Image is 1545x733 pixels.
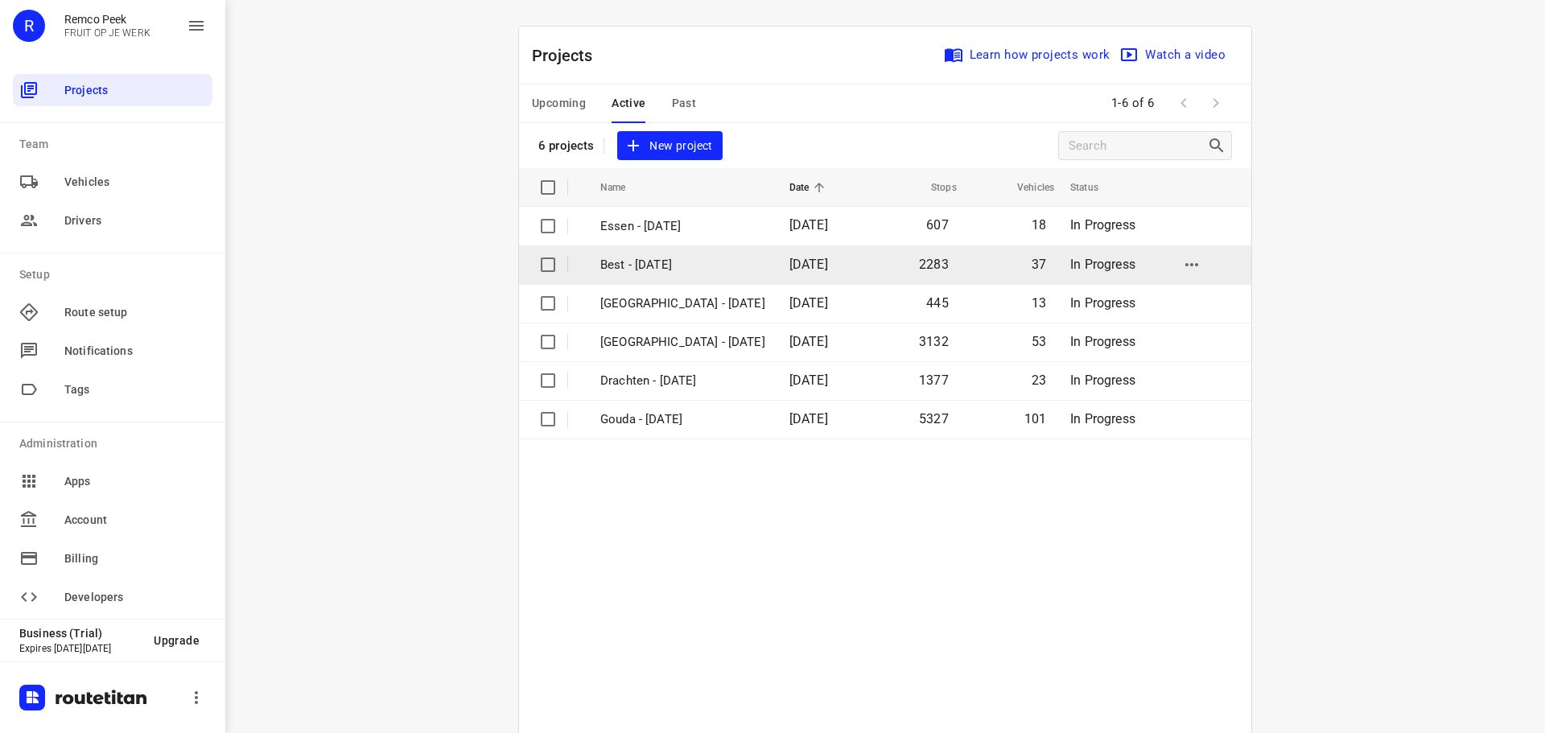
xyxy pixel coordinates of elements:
p: Team [19,136,212,153]
span: In Progress [1070,217,1135,233]
span: 607 [926,217,949,233]
p: Administration [19,435,212,452]
p: Remco Peek [64,13,150,26]
span: Status [1070,178,1119,197]
span: 3132 [919,334,949,349]
span: [DATE] [789,411,828,426]
span: Account [64,512,206,529]
span: Billing [64,550,206,567]
p: Business (Trial) [19,627,141,640]
p: Antwerpen - Monday [600,294,765,313]
span: [DATE] [789,257,828,272]
p: Zwolle - Monday [600,333,765,352]
button: New project [617,131,722,161]
span: 53 [1032,334,1046,349]
span: Notifications [64,343,206,360]
span: Upgrade [154,634,200,647]
div: Search [1207,136,1231,155]
div: Drivers [13,204,212,237]
span: 1377 [919,373,949,388]
p: Essen - Monday [600,217,765,236]
div: Tags [13,373,212,406]
span: [DATE] [789,217,828,233]
span: 5327 [919,411,949,426]
span: [DATE] [789,373,828,388]
p: Projects [532,43,606,68]
p: Gouda - Monday [600,410,765,429]
p: Setup [19,266,212,283]
span: Active [612,93,645,113]
span: 1-6 of 6 [1105,86,1161,121]
span: [DATE] [789,334,828,349]
input: Search projects [1069,134,1207,159]
span: 101 [1024,411,1047,426]
button: Upgrade [141,626,212,655]
span: Vehicles [64,174,206,191]
div: Vehicles [13,166,212,198]
span: Tags [64,381,206,398]
p: Best - [DATE] [600,256,765,274]
span: 18 [1032,217,1046,233]
span: Previous Page [1168,87,1200,119]
div: Route setup [13,296,212,328]
span: In Progress [1070,411,1135,426]
span: 23 [1032,373,1046,388]
span: 2283 [919,257,949,272]
span: Name [600,178,647,197]
span: In Progress [1070,334,1135,349]
span: Projects [64,82,206,99]
span: In Progress [1070,295,1135,311]
span: Next Page [1200,87,1232,119]
div: Account [13,504,212,536]
div: Apps [13,465,212,497]
div: Projects [13,74,212,106]
span: In Progress [1070,373,1135,388]
span: Vehicles [996,178,1054,197]
span: New project [627,136,712,156]
span: Route setup [64,304,206,321]
span: 37 [1032,257,1046,272]
span: Drivers [64,212,206,229]
span: Developers [64,589,206,606]
span: Stops [910,178,957,197]
p: Drachten - Monday [600,372,765,390]
div: Developers [13,581,212,613]
div: Billing [13,542,212,574]
span: Upcoming [532,93,586,113]
span: Past [672,93,697,113]
div: R [13,10,45,42]
div: Notifications [13,335,212,367]
p: 6 projects [538,138,594,153]
p: FRUIT OP JE WERK [64,27,150,39]
span: Apps [64,473,206,490]
p: Expires [DATE][DATE] [19,643,141,654]
span: 13 [1032,295,1046,311]
span: Date [789,178,830,197]
span: 445 [926,295,949,311]
span: In Progress [1070,257,1135,272]
span: [DATE] [789,295,828,311]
